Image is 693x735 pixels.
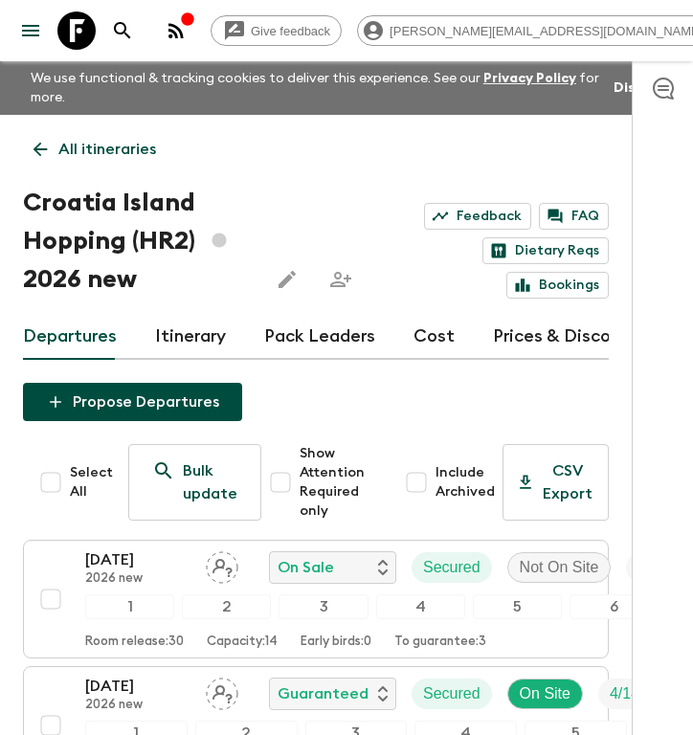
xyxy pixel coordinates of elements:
a: Privacy Policy [483,72,576,85]
span: Share this itinerary [322,260,360,299]
a: Pack Leaders [264,314,375,360]
button: menu [11,11,50,50]
span: Include Archived [436,463,495,501]
span: Assign pack leader [206,557,238,572]
p: Early birds: 0 [301,635,371,650]
p: 2026 new [85,698,190,713]
div: Trip Fill [626,552,679,583]
button: search adventures [103,11,142,50]
button: [DATE]2026 newAssign pack leaderOn SaleSecuredNot On SiteTrip Fill1234567Room release:30Capacity:... [23,540,609,658]
div: 2 [182,594,271,619]
p: On Site [520,682,570,705]
p: All itineraries [58,138,156,161]
a: Give feedback [211,15,342,46]
a: FAQ [539,203,609,230]
button: Dismiss [609,75,670,101]
div: On Site [507,679,583,709]
span: Give feedback [240,24,341,38]
a: Itinerary [155,314,226,360]
p: Bulk update [183,459,237,505]
p: To guarantee: 3 [394,635,486,650]
div: 6 [570,594,659,619]
p: Secured [423,556,481,579]
button: Propose Departures [23,383,242,421]
button: CSV Export [503,444,609,521]
span: Assign pack leader [206,683,238,699]
p: Capacity: 14 [207,635,278,650]
p: Guaranteed [278,682,369,705]
div: Secured [412,679,492,709]
p: Not On Site [520,556,599,579]
p: 2026 new [85,571,190,587]
div: 3 [279,594,368,619]
p: Secured [423,682,481,705]
a: Prices & Discounts [493,314,647,360]
p: [DATE] [85,675,190,698]
div: 4 [376,594,465,619]
a: Feedback [424,203,531,230]
a: All itineraries [23,130,167,168]
a: Bookings [506,272,609,299]
button: Edit this itinerary [268,260,306,299]
a: Bulk update [128,444,261,521]
span: Select All [70,463,113,501]
h1: Croatia Island Hopping (HR2) 2026 new [23,184,253,299]
p: On Sale [278,556,334,579]
a: Cost [414,314,455,360]
div: 1 [85,594,174,619]
div: Not On Site [507,552,612,583]
p: [DATE] [85,548,190,571]
p: We use functional & tracking cookies to deliver this experience. See our for more. [23,61,609,115]
div: Secured [412,552,492,583]
a: Dietary Reqs [482,237,609,264]
p: Room release: 30 [85,635,184,650]
a: Departures [23,314,117,360]
div: 5 [473,594,562,619]
div: Trip Fill [598,679,651,709]
span: Show Attention Required only [300,444,390,521]
p: 4 / 14 [610,682,639,705]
